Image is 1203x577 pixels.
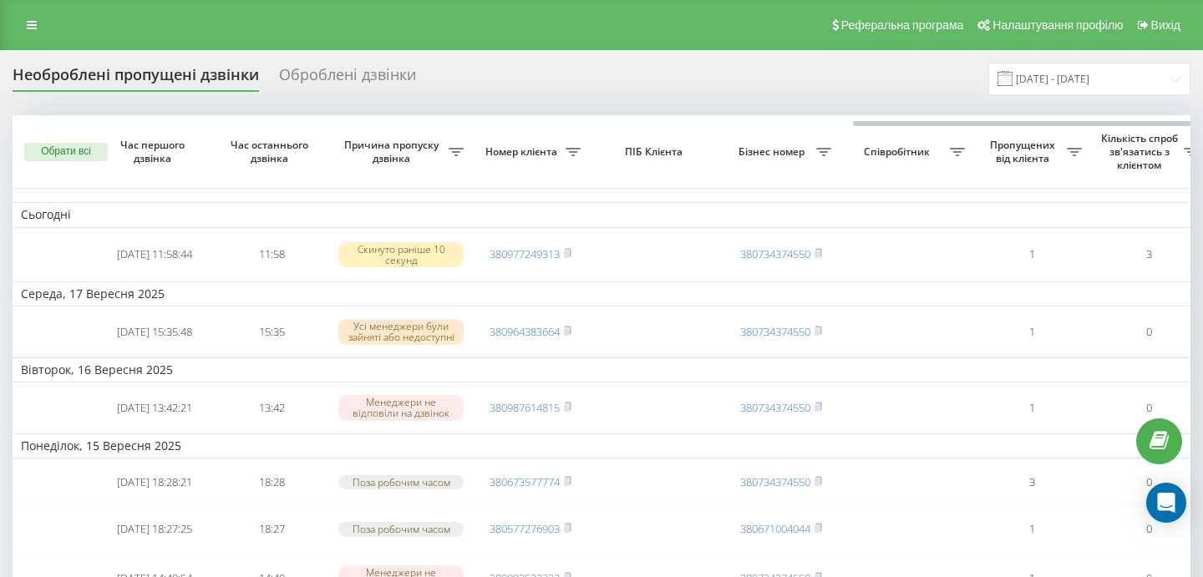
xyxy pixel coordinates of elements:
a: 380577276903 [490,521,560,536]
span: Кількість спроб зв'язатись з клієнтом [1099,132,1184,171]
div: Скинуто раніше 10 секунд [338,242,464,267]
a: 380734374550 [740,400,810,415]
span: Налаштування профілю [992,18,1123,32]
span: Співробітник [848,145,950,159]
div: Необроблені пропущені дзвінки [13,66,259,92]
a: 380734374550 [740,474,810,489]
div: Open Intercom Messenger [1146,483,1186,523]
td: 11:58 [213,231,330,278]
span: Номер клієнта [480,145,566,159]
span: Час першого дзвінка [109,139,200,164]
td: [DATE] 13:42:21 [96,386,213,430]
td: [DATE] 18:27:25 [96,506,213,553]
span: Пропущених від клієнта [982,139,1067,164]
td: 13:42 [213,386,330,430]
a: 380734374550 [740,246,810,261]
button: Обрати всі [24,143,108,161]
div: Оброблені дзвінки [279,66,416,92]
a: 380671004044 [740,521,810,536]
span: Причина пропуску дзвінка [338,139,449,164]
div: Усі менеджери були зайняті або недоступні [338,319,464,344]
td: 1 [973,310,1090,354]
div: Менеджери не відповіли на дзвінок [338,395,464,420]
div: Поза робочим часом [338,475,464,489]
td: 18:27 [213,506,330,553]
td: [DATE] 18:28:21 [96,462,213,503]
td: 3 [973,462,1090,503]
a: 380977249313 [490,246,560,261]
span: ПІБ Клієнта [603,145,708,159]
span: Вихід [1151,18,1180,32]
td: [DATE] 11:58:44 [96,231,213,278]
a: 380964383664 [490,324,560,339]
span: Реферальна програма [841,18,964,32]
td: 1 [973,231,1090,278]
a: 380734374550 [740,324,810,339]
td: 1 [973,386,1090,430]
td: 18:28 [213,462,330,503]
a: 380987614815 [490,400,560,415]
td: 15:35 [213,310,330,354]
div: Поза робочим часом [338,522,464,536]
span: Бізнес номер [731,145,816,159]
td: 1 [973,506,1090,553]
td: [DATE] 15:35:48 [96,310,213,354]
a: 380673577774 [490,474,560,489]
span: Час останнього дзвінка [226,139,317,164]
